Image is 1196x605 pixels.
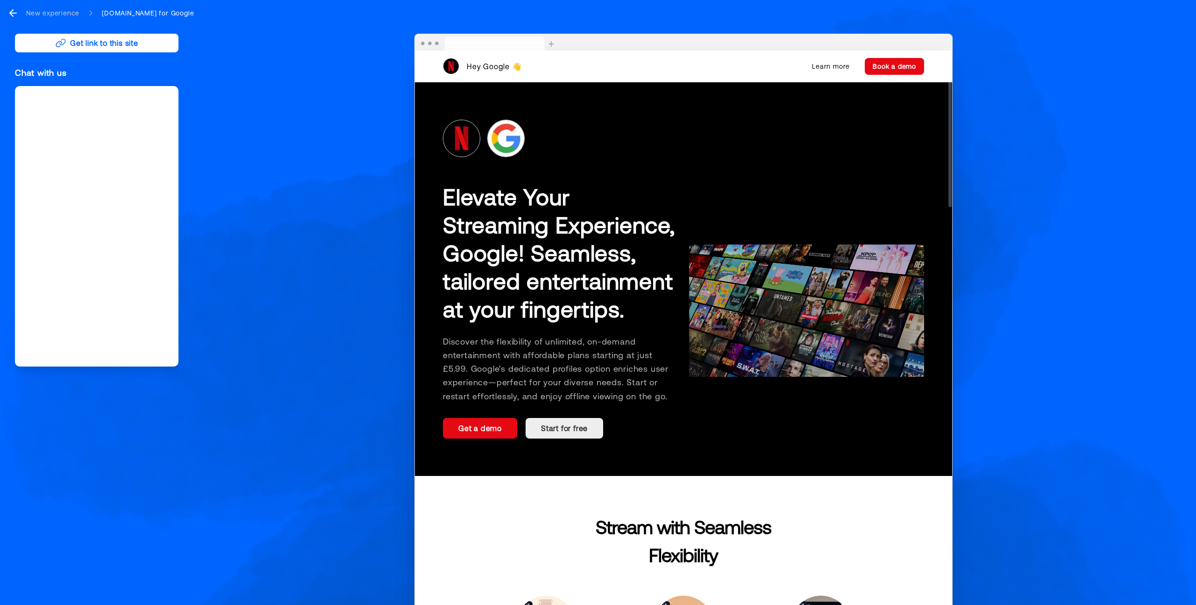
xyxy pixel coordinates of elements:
[26,8,79,18] div: New experience
[415,34,558,51] img: Browser topbar
[15,67,178,79] div: Chat with us
[15,34,178,52] button: Get link to this site
[15,86,178,367] iframe: Calendly Scheduling Page
[7,7,19,19] svg: go back
[102,8,194,18] div: [DOMAIN_NAME] for Google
